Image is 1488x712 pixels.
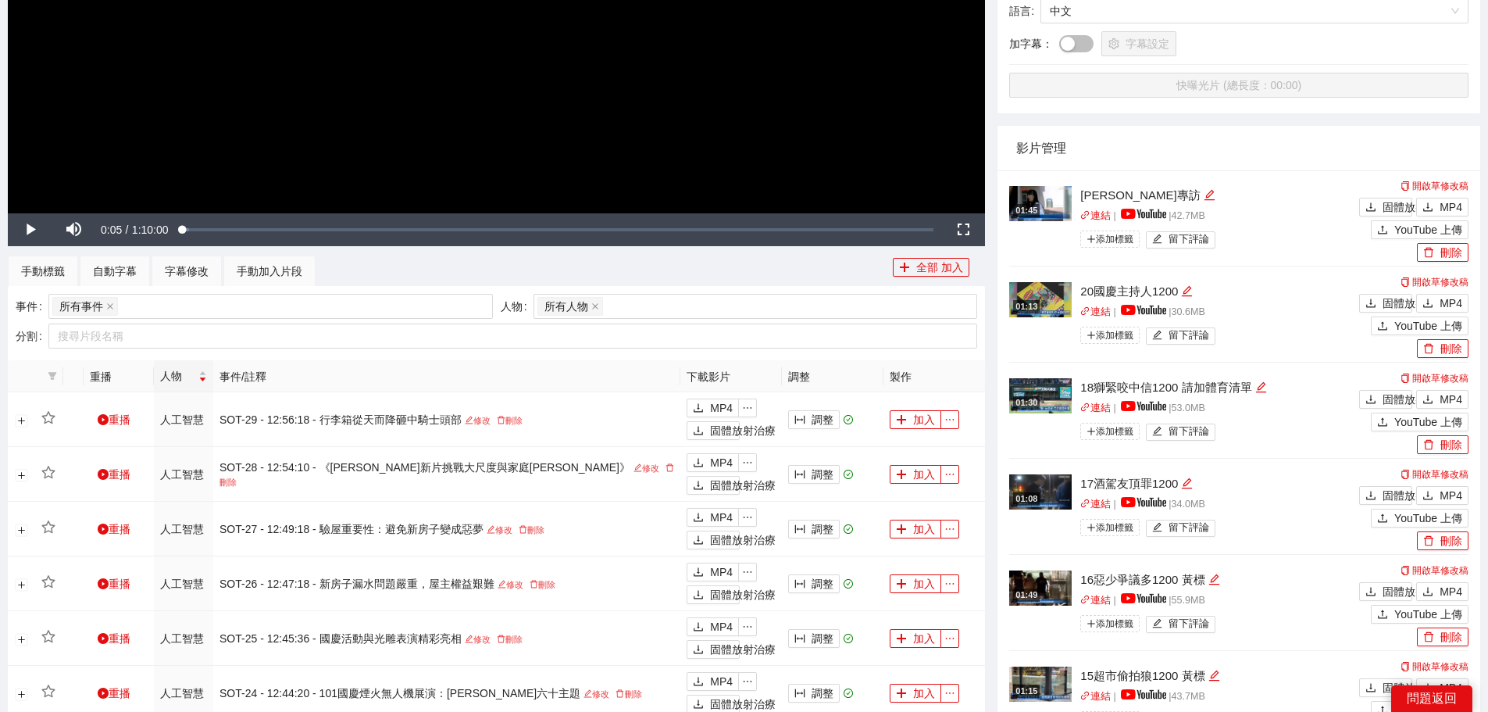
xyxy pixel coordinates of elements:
[1371,220,1468,239] button: 上傳YouTube 上傳
[506,580,523,589] font: 修改
[794,578,805,591] span: 列寬
[1377,417,1388,429] span: 上傳
[109,578,130,590] font: 重播
[465,635,473,643] span: 編輯
[794,688,805,700] span: 列寬
[687,672,739,691] button: 下載MP4
[1080,403,1111,413] a: 關聯連結
[890,465,941,484] button: 加加入
[1383,682,1448,694] font: 固體放射治療
[710,621,733,633] font: MP4
[738,617,757,636] button: 省略
[538,580,555,589] font: 刪除
[899,262,910,274] span: 加
[52,213,95,246] button: Mute
[1181,282,1193,301] div: 編輯
[1090,306,1111,317] font: 連結
[710,698,776,710] font: 固體放射治療
[913,687,935,699] font: 加入
[710,566,733,578] font: MP4
[1080,210,1090,220] span: 關聯
[687,640,740,659] button: 下載固體放射治療
[616,689,624,698] span: 刪除
[941,524,958,535] span: 省略
[1440,438,1462,451] font: 刪除
[794,633,805,646] span: 列寬
[1359,390,1412,409] button: 下載固體放射治療
[794,469,805,481] span: 列寬
[788,465,840,484] button: 列寬調整
[1208,571,1220,589] div: 編輯
[812,578,833,590] font: 調整
[487,525,495,534] span: 編輯
[1090,595,1111,606] font: 連結
[1422,490,1433,503] span: 下載
[739,567,756,578] span: 省略
[1359,198,1412,216] button: 下載固體放射治療
[896,469,907,481] span: 加
[941,633,958,644] span: 省略
[788,410,840,429] button: 列寬調整
[1440,246,1462,259] font: 刪除
[687,508,739,527] button: 下載MP4
[710,479,776,492] font: 固體放射治療
[1255,381,1267,393] span: 編輯
[1181,478,1193,489] span: 編輯
[1146,327,1215,345] button: 編輯留下評論
[1422,586,1433,599] span: 下載
[1152,618,1162,630] span: 編輯
[109,468,130,481] font: 重播
[794,524,805,536] span: 列寬
[1146,424,1215,441] button: 編輯留下評論
[1009,474,1072,510] img: c0f59add-913e-4c57-acb6-e91dfa34e14d.jpg
[1080,403,1090,413] span: 關聯
[913,523,935,535] font: 加入
[812,468,833,481] font: 調整
[1080,595,1111,606] a: 關聯連結
[941,578,958,589] span: 省略
[1417,628,1468,646] button: 刪除刪除
[1417,339,1468,358] button: 刪除刪除
[1412,661,1468,672] font: 開啟草修改稿
[1412,373,1468,384] font: 開啟草修改稿
[109,632,130,645] font: 重播
[1009,73,1468,98] button: 快曝光片 (總長度：00:00)
[1080,691,1090,701] span: 關聯
[497,635,505,643] span: 刪除
[710,643,776,656] font: 固體放射治療
[45,371,60,381] span: 篩選
[473,635,491,644] font: 修改
[1090,691,1111,702] font: 連結
[687,399,739,417] button: 下載MP4
[16,524,28,536] button: 展開行
[1121,497,1166,507] img: yt_logo_rgb_light.a676ea31.png
[1101,31,1176,56] button: 環境字幕設定
[1440,585,1462,598] font: MP4
[1121,401,1166,411] img: yt_logo_rgb_light.a676ea31.png
[812,523,833,535] font: 調整
[693,589,704,602] span: 下載
[710,534,776,546] font: 固體放射治療
[527,525,544,535] font: 刪除
[794,414,805,427] span: 列寬
[1152,330,1162,342] span: 編輯
[710,424,776,437] font: 固體放射治療
[1383,201,1448,213] font: 固體放射治療
[1121,689,1166,699] img: yt_logo_rgb_light.a676ea31.png
[1422,298,1433,310] span: 下載
[1204,186,1215,205] div: 編輯
[1009,5,1031,17] font: 語言
[1152,234,1162,245] span: 編輯
[913,468,935,481] font: 加入
[693,480,704,492] span: 下載
[739,676,756,687] span: 省略
[1401,566,1410,575] span: 複製
[1416,294,1468,313] button: 下載MP4
[1440,297,1462,309] font: MP4
[1015,302,1037,311] font: 01:13
[812,687,833,699] font: 調整
[1121,305,1166,315] img: yt_logo_rgb_light.a676ea31.png
[890,520,941,538] button: 加加入
[710,589,776,601] font: 固體放射治療
[693,425,704,438] span: 下載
